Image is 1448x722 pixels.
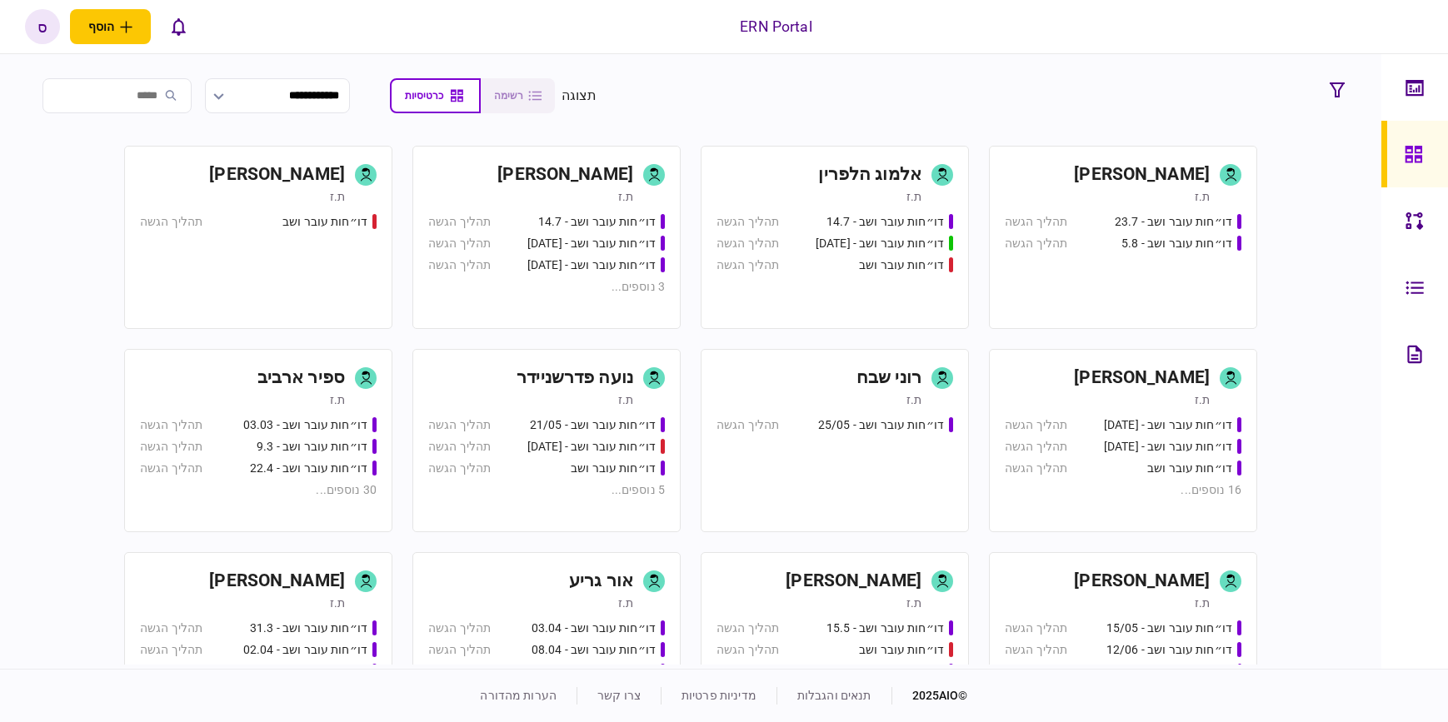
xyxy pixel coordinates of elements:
[530,663,656,680] div: דו״חות עובר ושב - 22/04
[412,349,681,532] a: נועה פדרשניידרת.זדו״חות עובר ושב - 21/05תהליך הגשהדו״חות עובר ושב - 03/06/25תהליך הגשהדו״חות עובר...
[740,16,811,37] div: ERN Portal
[428,416,491,434] div: תהליך הגשה
[330,391,345,408] div: ת.ז
[618,188,633,205] div: ת.ז
[25,9,60,44] div: ס
[1005,213,1067,231] div: תהליך הגשה
[1084,663,1233,680] div: דו״חות עובר ושב - 511763765 18/06
[140,213,202,231] div: תהליך הגשה
[1074,162,1210,188] div: [PERSON_NAME]
[480,689,557,702] a: הערות מהדורה
[701,146,969,329] a: אלמוג הלפריןת.זדו״חות עובר ושב - 14.7תהליך הגשהדו״חות עובר ושב - 15.07.25תהליך הגשהדו״חות עובר וש...
[428,641,491,659] div: תהליך הגשה
[124,146,392,329] a: [PERSON_NAME]ת.זדו״חות עובר ושבתהליך הגשה
[481,78,555,113] button: רשימה
[816,235,944,252] div: דו״חות עובר ושב - 15.07.25
[1005,460,1067,477] div: תהליך הגשה
[428,213,491,231] div: תהליך הגשה
[250,620,367,637] div: דו״חות עובר ושב - 31.3
[859,256,944,274] div: דו״חות עובר ושב
[428,256,491,274] div: תהליך הגשה
[597,689,641,702] a: צרו קשר
[140,460,202,477] div: תהליך הגשה
[906,188,921,205] div: ת.ז
[1104,438,1232,456] div: דו״חות עובר ושב - 26.06.25
[330,188,345,205] div: ת.ז
[250,663,367,680] div: דו״חות עובר ושב - 24.4
[717,620,779,637] div: תהליך הגשה
[618,391,633,408] div: ת.ז
[428,460,491,477] div: תהליך הגשה
[257,365,345,391] div: ספיר ארביב
[1005,438,1067,456] div: תהליך הגשה
[140,641,202,659] div: תהליך הגשה
[562,86,597,106] div: תצוגה
[70,9,151,44] button: פתח תפריט להוספת לקוח
[826,620,944,637] div: דו״חות עובר ושב - 15.5
[906,595,921,611] div: ת.ז
[1104,416,1232,434] div: דו״חות עובר ושב - 25.06.25
[1005,235,1067,252] div: תהליך הגשה
[532,620,656,637] div: דו״חות עובר ושב - 03.04
[494,90,523,102] span: רשימה
[243,641,367,659] div: דו״חות עובר ושב - 02.04
[428,278,665,296] div: 3 נוספים ...
[140,620,202,637] div: תהליך הגשה
[1121,235,1232,252] div: דו״חות עובר ושב - 5.8
[330,595,345,611] div: ת.ז
[1147,460,1232,477] div: דו״חות עובר ושב
[856,365,921,391] div: רוני שבח
[1195,595,1210,611] div: ת.ז
[571,460,656,477] div: דו״חות עובר ושב
[140,663,202,680] div: תהליך הגשה
[538,213,656,231] div: דו״חות עובר ושב - 14.7
[428,235,491,252] div: תהליך הגשה
[1106,620,1232,637] div: דו״חות עובר ושב - 15/05
[859,641,944,659] div: דו״חות עובר ושב
[428,438,491,456] div: תהליך הגשה
[428,663,491,680] div: תהליך הגשה
[527,438,656,456] div: דו״חות עובר ושב - 03/06/25
[1115,213,1232,231] div: דו״חות עובר ושב - 23.7
[209,568,345,595] div: [PERSON_NAME]
[717,416,779,434] div: תהליך הגשה
[1005,620,1067,637] div: תהליך הגשה
[1074,568,1210,595] div: [PERSON_NAME]
[701,349,969,532] a: רוני שבחת.זדו״חות עובר ושב - 25/05תהליך הגשה
[140,438,202,456] div: תהליך הגשה
[405,90,443,102] span: כרטיסיות
[1005,416,1067,434] div: תהליך הגשה
[161,9,196,44] button: פתח רשימת התראות
[527,235,656,252] div: דו״חות עובר ושב - 23.7.25
[1106,641,1232,659] div: דו״חות עובר ושב - 12/06
[682,689,756,702] a: מדיניות פרטיות
[717,663,779,680] div: תהליך הגשה
[1005,641,1067,659] div: תהליך הגשה
[250,460,367,477] div: דו״חות עובר ושב - 22.4
[569,568,633,595] div: אור גריע
[124,349,392,532] a: ספיר ארביבת.זדו״חות עובר ושב - 03.03תהליך הגשהדו״חות עובר ושב - 9.3תהליך הגשהדו״חות עובר ושב - 22...
[797,689,871,702] a: תנאים והגבלות
[282,213,367,231] div: דו״חות עובר ושב
[257,438,367,456] div: דו״חות עובר ושב - 9.3
[243,416,367,434] div: דו״חות עובר ושב - 03.03
[530,416,656,434] div: דו״חות עובר ושב - 21/05
[140,416,202,434] div: תהליך הגשה
[1005,663,1067,680] div: תהליך הגשה
[989,349,1257,532] a: [PERSON_NAME]ת.זדו״חות עובר ושב - 25.06.25תהליך הגשהדו״חות עובר ושב - 26.06.25תהליך הגשהדו״חות עו...
[532,641,656,659] div: דו״חות עובר ושב - 08.04
[209,162,345,188] div: [PERSON_NAME]
[517,365,633,391] div: נועה פדרשניידר
[891,687,968,705] div: © 2025 AIO
[826,213,944,231] div: דו״חות עובר ושב - 14.7
[717,641,779,659] div: תהליך הגשה
[989,146,1257,329] a: [PERSON_NAME]ת.זדו״חות עובר ושב - 23.7תהליך הגשהדו״חות עובר ושב - 5.8תהליך הגשה
[1074,365,1210,391] div: [PERSON_NAME]
[786,568,921,595] div: [PERSON_NAME]
[1195,391,1210,408] div: ת.ז
[1195,188,1210,205] div: ת.ז
[412,146,681,329] a: [PERSON_NAME]ת.זדו״חות עובר ושב - 14.7תהליך הגשהדו״חות עובר ושב - 23.7.25תהליך הגשהדו״חות עובר וש...
[717,235,779,252] div: תהליך הגשה
[717,256,779,274] div: תהליך הגשה
[818,162,921,188] div: אלמוג הלפרין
